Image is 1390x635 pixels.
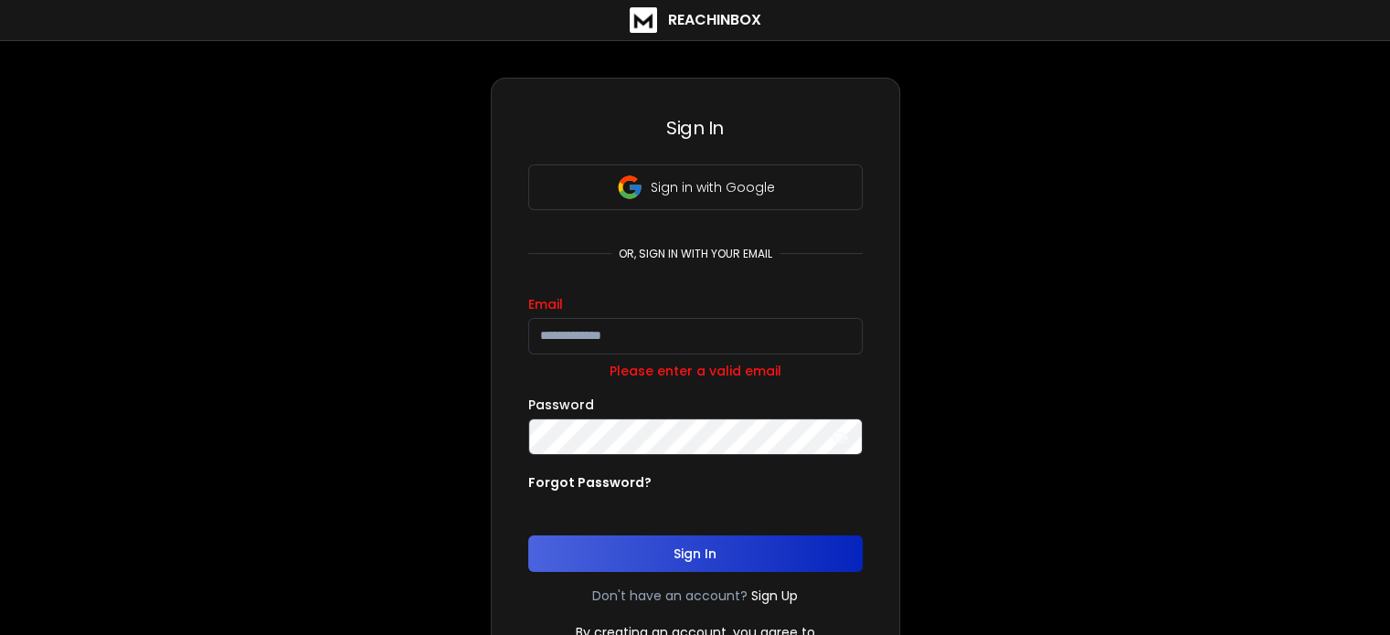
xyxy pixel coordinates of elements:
p: Sign in with Google [651,178,775,196]
p: Don't have an account? [592,587,748,605]
p: Please enter a valid email [528,362,863,380]
p: Forgot Password? [528,473,652,492]
a: ReachInbox [630,7,761,33]
h3: Sign In [528,115,863,141]
button: Sign In [528,535,863,572]
label: Email [528,298,563,311]
img: logo [630,7,657,33]
label: Password [528,398,594,411]
p: or, sign in with your email [611,247,780,261]
button: Sign in with Google [528,164,863,210]
h1: ReachInbox [668,9,761,31]
a: Sign Up [751,587,798,605]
